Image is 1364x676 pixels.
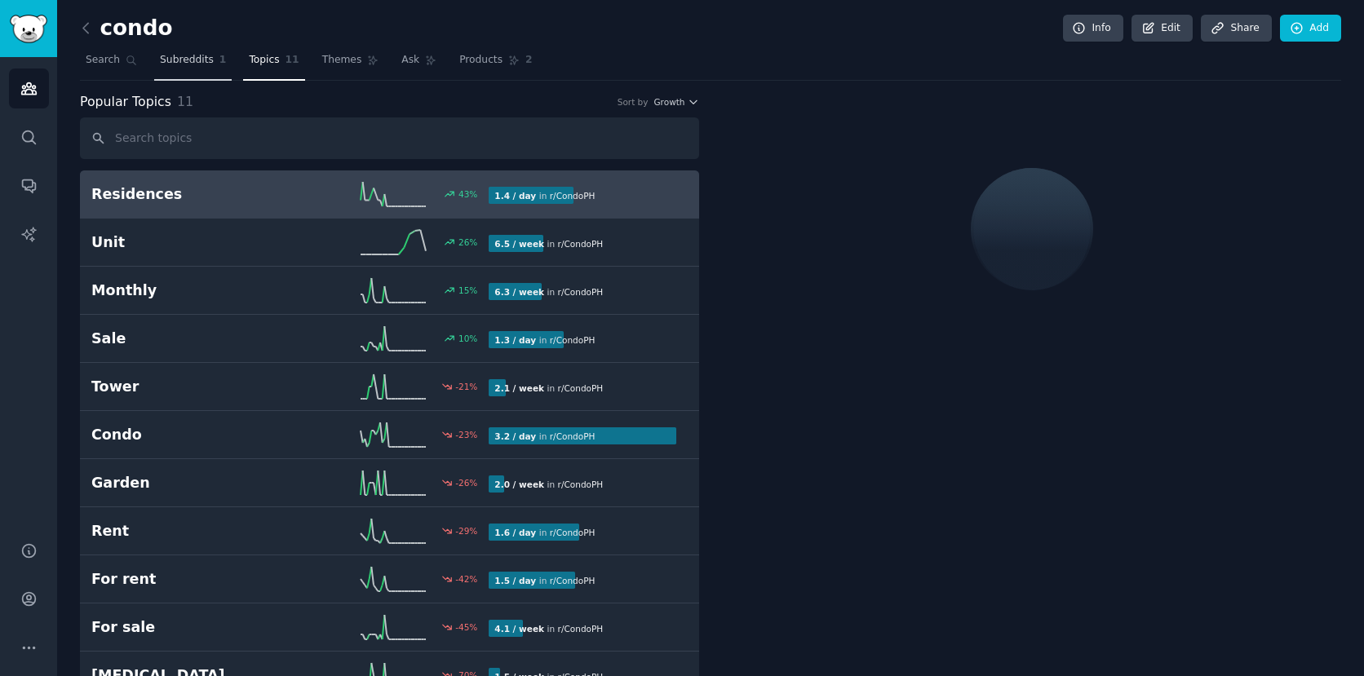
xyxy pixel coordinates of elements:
[494,383,544,393] b: 2.1 / week
[550,431,596,441] span: r/ CondoPH
[80,507,699,555] a: Rent-29%1.6 / dayin r/CondoPH
[489,620,609,637] div: in
[550,576,596,585] span: r/ CondoPH
[489,235,609,252] div: in
[1280,15,1341,42] a: Add
[249,53,279,68] span: Topics
[558,239,604,249] span: r/ CondoPH
[80,15,173,42] h2: condo
[396,47,442,81] a: Ask
[458,285,477,296] div: 15 %
[80,555,699,603] a: For rent-42%1.5 / dayin r/CondoPH
[494,191,536,201] b: 1.4 / day
[317,47,385,81] a: Themes
[494,431,536,441] b: 3.2 / day
[455,621,477,633] div: -45 %
[91,473,290,493] h2: Garden
[455,477,477,488] div: -26 %
[494,528,536,537] b: 1.6 / day
[154,47,232,81] a: Subreddits1
[489,427,600,444] div: in
[653,96,684,108] span: Growth
[80,170,699,219] a: Residences43%1.4 / dayin r/CondoPH
[458,236,477,248] div: 26 %
[322,53,362,68] span: Themes
[91,617,290,638] h2: For sale
[558,287,604,297] span: r/ CondoPH
[80,219,699,267] a: Unit26%6.5 / weekin r/CondoPH
[80,411,699,459] a: Condo-23%3.2 / dayin r/CondoPH
[489,475,609,493] div: in
[494,624,544,634] b: 4.1 / week
[558,479,604,489] span: r/ CondoPH
[489,331,600,348] div: in
[489,283,609,300] div: in
[494,287,544,297] b: 6.3 / week
[455,573,477,585] div: -42 %
[455,381,477,392] div: -21 %
[550,335,596,345] span: r/ CondoPH
[1201,15,1271,42] a: Share
[489,524,600,541] div: in
[489,379,609,396] div: in
[489,572,600,589] div: in
[494,576,536,585] b: 1.5 / day
[455,525,477,537] div: -29 %
[91,329,290,349] h2: Sale
[489,187,600,204] div: in
[494,239,544,249] b: 6.5 / week
[286,53,299,68] span: 11
[80,117,699,159] input: Search topics
[618,96,649,108] div: Sort by
[91,425,290,445] h2: Condo
[80,92,171,113] span: Popular Topics
[80,603,699,652] a: For sale-45%4.1 / weekin r/CondoPH
[91,281,290,301] h2: Monthly
[525,53,533,68] span: 2
[459,53,503,68] span: Products
[91,569,290,590] h2: For rent
[454,47,538,81] a: Products2
[558,624,604,634] span: r/ CondoPH
[80,267,699,315] a: Monthly15%6.3 / weekin r/CondoPH
[558,383,604,393] span: r/ CondoPH
[80,315,699,363] a: Sale10%1.3 / dayin r/CondoPH
[550,528,596,537] span: r/ CondoPH
[1063,15,1123,42] a: Info
[80,363,699,411] a: Tower-21%2.1 / weekin r/CondoPH
[91,184,290,205] h2: Residences
[1131,15,1193,42] a: Edit
[10,15,47,43] img: GummySearch logo
[494,479,544,489] b: 2.0 / week
[653,96,699,108] button: Growth
[550,191,596,201] span: r/ CondoPH
[243,47,304,81] a: Topics11
[91,232,290,253] h2: Unit
[91,521,290,541] h2: Rent
[80,47,143,81] a: Search
[86,53,120,68] span: Search
[494,335,536,345] b: 1.3 / day
[160,53,214,68] span: Subreddits
[219,53,227,68] span: 1
[458,188,477,200] div: 43 %
[80,459,699,507] a: Garden-26%2.0 / weekin r/CondoPH
[91,377,290,397] h2: Tower
[455,429,477,440] div: -23 %
[458,333,477,344] div: 10 %
[401,53,419,68] span: Ask
[177,94,193,109] span: 11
